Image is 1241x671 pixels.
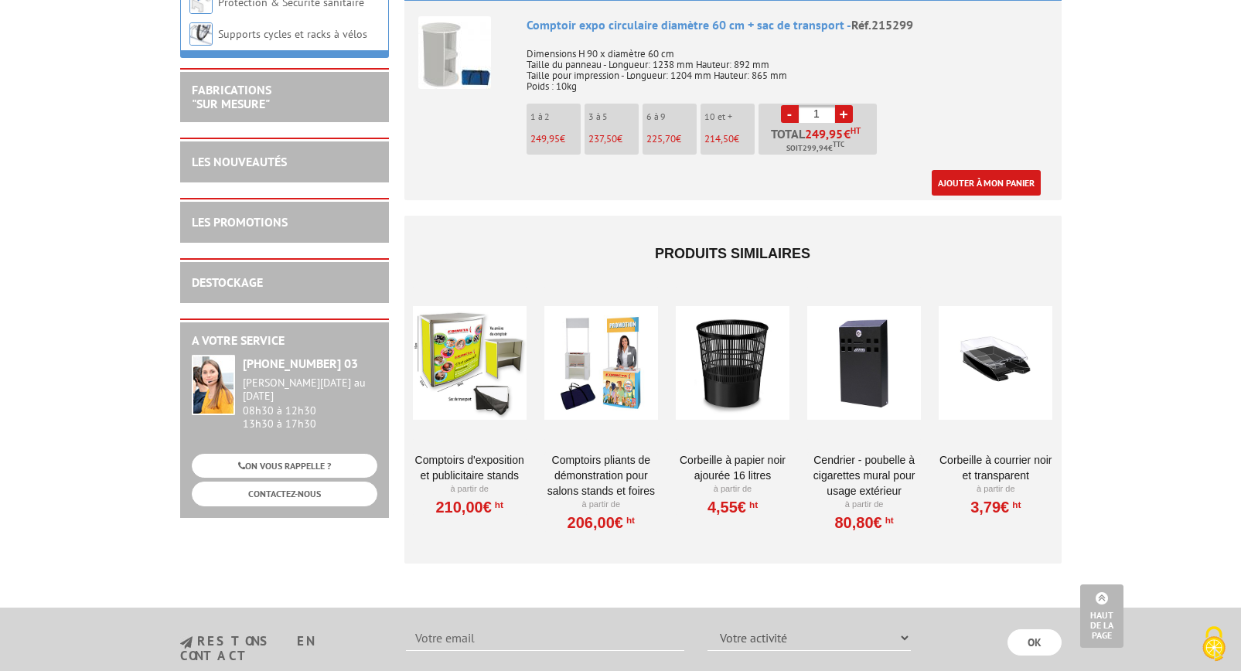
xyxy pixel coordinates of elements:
[527,16,1048,34] div: Comptoir expo circulaire diamètre 60 cm + sac de transport -
[646,132,676,145] span: 225,70
[851,17,913,32] span: Réf.215299
[544,452,658,499] a: Comptoirs pliants de démonstration pour salons stands et foires
[492,499,503,510] sup: HT
[192,334,377,348] h2: A votre service
[192,355,235,415] img: widget-service.jpg
[413,452,527,483] a: Comptoirs d'exposition et publicitaire stands
[192,274,263,290] a: DESTOCKAGE
[544,499,658,511] p: À partir de
[746,499,758,510] sup: HT
[932,170,1041,196] a: Ajouter à mon panier
[192,154,287,169] a: LES NOUVEAUTÉS
[939,483,1052,496] p: À partir de
[1187,618,1241,671] button: Cookies (fenêtre modale)
[803,142,828,155] span: 299,94
[970,502,1021,512] a: 3,79€HT
[707,502,758,512] a: 4,55€HT
[807,499,921,511] p: À partir de
[851,125,861,136] sup: HT
[413,483,527,496] p: À partir de
[530,132,560,145] span: 249,95
[805,128,844,140] span: 249,95
[834,518,893,527] a: 80,80€HT
[530,111,581,122] p: 1 à 2
[781,105,799,123] a: -
[844,128,851,140] span: €
[180,636,193,649] img: newsletter.jpg
[530,134,581,145] p: €
[676,452,789,483] a: Corbeille à papier noir ajourée 16 Litres
[786,142,844,155] span: Soit €
[676,483,789,496] p: À partir de
[527,38,1048,92] p: Dimensions H 90 x diamètre 60 cm Taille du panneau - Longueur: 1238 mm Hauteur: 892 mm Taille pou...
[418,16,491,89] img: Comptoir expo circulaire diamètre 60 cm + sac de transport
[192,454,377,478] a: ON VOUS RAPPELLE ?
[192,214,288,230] a: LES PROMOTIONS
[704,111,755,122] p: 10 et +
[192,482,377,506] a: CONTACTEZ-NOUS
[939,452,1052,483] a: Corbeille à courrier noir et transparent
[243,356,358,371] strong: [PHONE_NUMBER] 03
[1009,499,1021,510] sup: HT
[1195,625,1233,663] img: Cookies (fenêtre modale)
[243,376,377,430] div: 08h30 à 12h30 13h30 à 17h30
[568,518,635,527] a: 206,00€HT
[192,82,271,111] a: FABRICATIONS"Sur Mesure"
[704,134,755,145] p: €
[882,515,894,526] sup: HT
[435,502,503,512] a: 210,00€HT
[833,140,844,148] sup: TTC
[189,22,213,46] img: Supports cycles et racks à vélos
[243,376,377,403] div: [PERSON_NAME][DATE] au [DATE]
[406,625,684,651] input: Votre email
[180,635,384,662] h3: restons en contact
[623,515,635,526] sup: HT
[1080,584,1123,648] a: Haut de la page
[588,111,639,122] p: 3 à 5
[646,134,697,145] p: €
[588,132,617,145] span: 237,50
[807,452,921,499] a: CENDRIER - POUBELLE À CIGARETTES MURAL POUR USAGE EXTÉRIEUR
[655,246,810,261] span: Produits similaires
[218,27,367,41] a: Supports cycles et racks à vélos
[704,132,734,145] span: 214,50
[646,111,697,122] p: 6 à 9
[835,105,853,123] a: +
[588,134,639,145] p: €
[1007,629,1062,656] input: OK
[762,128,877,155] p: Total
